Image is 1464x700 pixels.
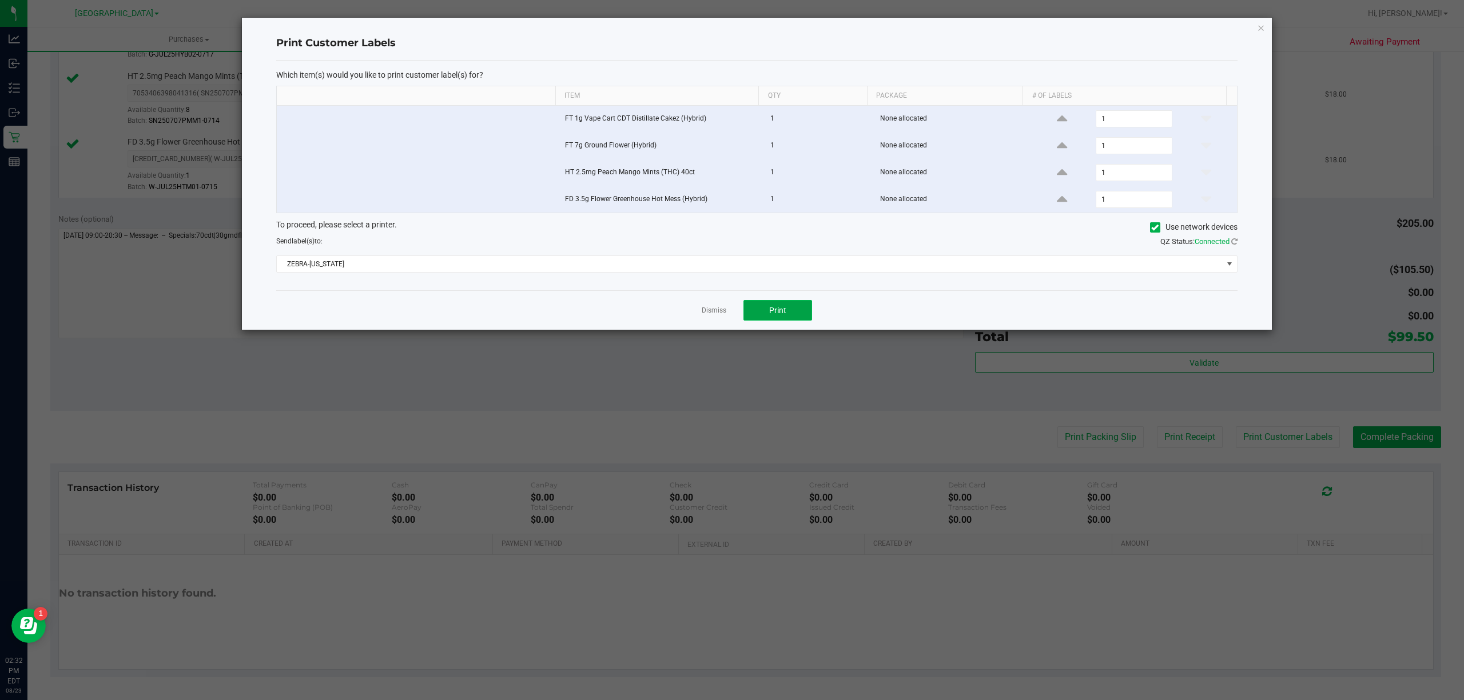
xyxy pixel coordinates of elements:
[763,159,873,186] td: 1
[277,256,1223,272] span: ZEBRA-[US_STATE]
[558,159,764,186] td: HT 2.5mg Peach Mango Mints (THC) 40ct
[1195,237,1230,246] span: Connected
[276,70,1238,80] p: Which item(s) would you like to print customer label(s) for?
[268,219,1246,236] div: To proceed, please select a printer.
[867,86,1023,106] th: Package
[758,86,867,106] th: Qty
[873,159,1031,186] td: None allocated
[11,609,46,643] iframe: Resource center
[558,133,764,159] td: FT 7g Ground Flower (Hybrid)
[873,106,1031,133] td: None allocated
[873,133,1031,159] td: None allocated
[1160,237,1238,246] span: QZ Status:
[1023,86,1226,106] th: # of labels
[743,300,812,321] button: Print
[555,86,759,106] th: Item
[292,237,315,245] span: label(s)
[558,186,764,213] td: FD 3.5g Flower Greenhouse Hot Mess (Hybrid)
[34,607,47,621] iframe: Resource center unread badge
[276,36,1238,51] h4: Print Customer Labels
[763,106,873,133] td: 1
[702,306,726,315] a: Dismiss
[763,133,873,159] td: 1
[276,237,323,245] span: Send to:
[873,186,1031,213] td: None allocated
[1150,221,1238,233] label: Use network devices
[763,186,873,213] td: 1
[558,106,764,133] td: FT 1g Vape Cart CDT Distillate Cakez (Hybrid)
[769,306,786,315] span: Print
